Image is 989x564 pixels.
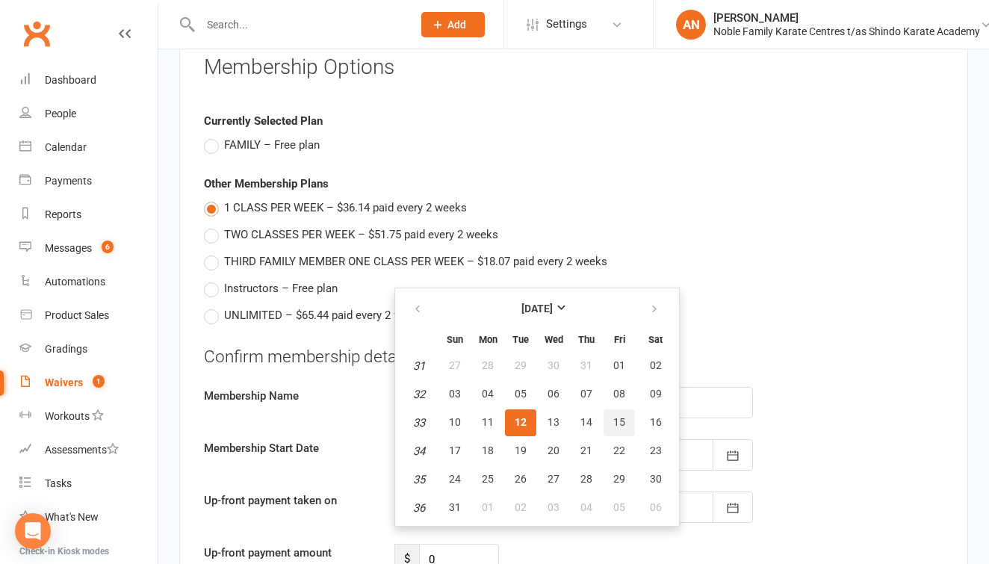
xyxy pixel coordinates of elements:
[19,400,158,433] a: Workouts
[515,416,527,428] span: 12
[538,466,569,493] button: 27
[196,14,402,35] input: Search...
[472,466,503,493] button: 25
[650,416,662,428] span: 16
[19,467,158,501] a: Tasks
[636,353,675,379] button: 02
[580,473,592,485] span: 28
[472,409,503,436] button: 11
[439,381,471,408] button: 03
[613,359,625,371] span: 01
[604,438,635,465] button: 22
[45,108,76,120] div: People
[580,359,592,371] span: 31
[439,495,471,521] button: 31
[650,501,662,513] span: 06
[482,359,494,371] span: 28
[19,299,158,332] a: Product Sales
[204,56,943,79] h3: Membership Options
[439,438,471,465] button: 17
[472,438,503,465] button: 18
[193,544,383,562] label: Up-front payment amount
[613,501,625,513] span: 05
[571,381,602,408] button: 07
[676,10,706,40] div: AN
[571,495,602,521] button: 04
[19,232,158,265] a: Messages 6
[650,473,662,485] span: 30
[482,388,494,400] span: 04
[482,416,494,428] span: 11
[45,74,96,86] div: Dashboard
[580,388,592,400] span: 07
[521,303,553,314] strong: [DATE]
[636,495,675,521] button: 06
[505,495,536,521] button: 02
[548,501,559,513] span: 03
[102,241,114,253] span: 6
[19,501,158,534] a: What's New
[604,409,635,436] button: 15
[45,343,87,355] div: Gradings
[515,501,527,513] span: 02
[45,175,92,187] div: Payments
[224,279,338,295] span: Instructors – Free plan
[93,375,105,388] span: 1
[571,409,602,436] button: 14
[515,359,527,371] span: 29
[224,136,320,152] span: FAMILY – Free plan
[604,466,635,493] button: 29
[636,409,675,436] button: 16
[224,306,426,322] span: UNLIMITED – $65.44 paid every 2 weeks
[449,444,461,456] span: 17
[45,444,119,456] div: Assessments
[413,444,425,458] em: 34
[447,19,466,31] span: Add
[538,409,569,436] button: 13
[479,334,497,345] small: Monday
[505,466,536,493] button: 26
[19,265,158,299] a: Automations
[204,345,943,369] div: Confirm membership details:
[614,334,625,345] small: Friday
[571,353,602,379] button: 31
[505,438,536,465] button: 19
[548,416,559,428] span: 13
[578,334,595,345] small: Thursday
[613,473,625,485] span: 29
[19,131,158,164] a: Calendar
[19,198,158,232] a: Reports
[19,97,158,131] a: People
[515,473,527,485] span: 26
[545,334,563,345] small: Wednesday
[19,366,158,400] a: Waivers 1
[636,381,675,408] button: 09
[604,381,635,408] button: 08
[713,25,980,38] div: Noble Family Karate Centres t/as Shindo Karate Academy
[15,513,51,549] div: Open Intercom Messenger
[224,252,607,268] span: THIRD FAMILY MEMBER ONE CLASS PER WEEK – $18.07 paid every 2 weeks
[19,332,158,366] a: Gradings
[439,353,471,379] button: 27
[538,495,569,521] button: 03
[193,387,383,405] label: Membership Name
[538,381,569,408] button: 06
[482,444,494,456] span: 18
[650,444,662,456] span: 23
[421,12,485,37] button: Add
[548,444,559,456] span: 20
[45,309,109,321] div: Product Sales
[648,334,663,345] small: Saturday
[505,409,536,436] button: 12
[439,409,471,436] button: 10
[604,353,635,379] button: 01
[413,388,425,401] em: 32
[580,501,592,513] span: 04
[204,114,323,128] strong: Currently Selected Plan
[650,388,662,400] span: 09
[449,388,461,400] span: 03
[449,359,461,371] span: 27
[472,381,503,408] button: 04
[505,353,536,379] button: 29
[515,444,527,456] span: 19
